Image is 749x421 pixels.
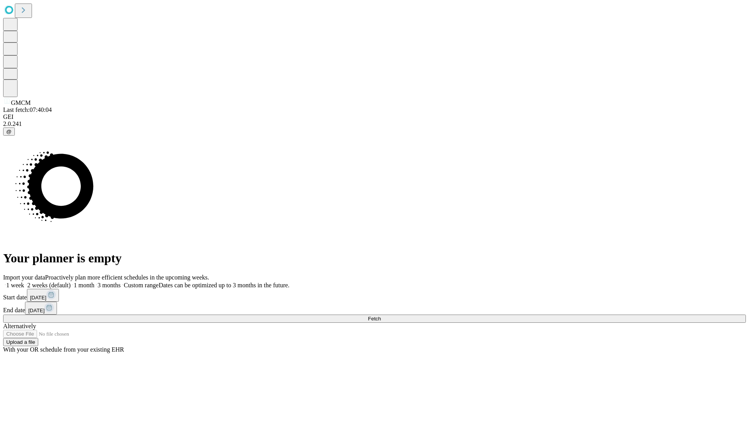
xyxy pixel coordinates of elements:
[3,323,36,329] span: Alternatively
[3,315,746,323] button: Fetch
[98,282,121,288] span: 3 months
[368,316,381,322] span: Fetch
[6,129,12,134] span: @
[27,282,71,288] span: 2 weeks (default)
[74,282,94,288] span: 1 month
[3,289,746,302] div: Start date
[3,113,746,120] div: GEI
[3,338,38,346] button: Upload a file
[6,282,24,288] span: 1 week
[3,274,45,281] span: Import your data
[3,127,15,136] button: @
[45,274,209,281] span: Proactively plan more efficient schedules in the upcoming weeks.
[28,308,44,313] span: [DATE]
[159,282,289,288] span: Dates can be optimized up to 3 months in the future.
[3,346,124,353] span: With your OR schedule from your existing EHR
[27,289,59,302] button: [DATE]
[124,282,158,288] span: Custom range
[11,99,31,106] span: GMCM
[25,302,57,315] button: [DATE]
[3,120,746,127] div: 2.0.241
[30,295,46,301] span: [DATE]
[3,106,52,113] span: Last fetch: 07:40:04
[3,251,746,265] h1: Your planner is empty
[3,302,746,315] div: End date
